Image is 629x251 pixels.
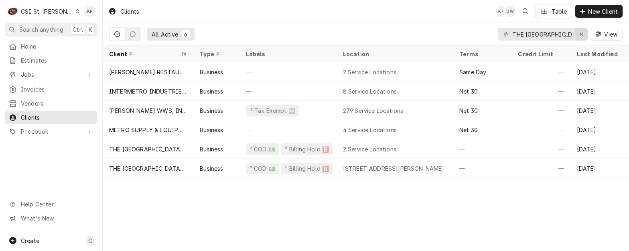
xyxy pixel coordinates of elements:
[249,106,296,115] div: ³ Tax Exempt 🆓
[21,237,39,244] span: Create
[109,87,187,96] div: INTERMETRO INDUSTRIES CORP - KC
[570,62,629,82] div: [DATE]
[249,145,276,153] div: ² COD 💵
[5,68,97,81] a: Go to Jobs
[511,120,570,139] div: —
[459,87,478,96] div: Net 30
[284,164,330,173] div: ⁵ Billing Hold 🅱️
[570,101,629,120] div: [DATE]
[5,111,97,124] a: Clients
[505,6,516,17] div: Dyane Weber's Avatar
[183,30,188,39] div: 6
[109,126,187,134] div: METRO SUPPLY & EQUIPMENT COMPANY
[459,126,478,134] div: Net 30
[495,6,507,17] div: Kym Parson's Avatar
[239,120,337,139] div: —
[84,6,95,17] div: Kym Parson's Avatar
[109,106,187,115] div: [PERSON_NAME] WWS, INC.
[19,25,63,34] span: Search anything
[575,28,588,41] button: Erase input
[343,68,396,76] div: 2 Service Locations
[495,6,507,17] div: KP
[21,56,93,65] span: Estimates
[109,164,187,173] div: THE [GEOGRAPHIC_DATA][PERSON_NAME]
[343,50,446,58] div: Location
[21,7,73,16] div: CSI St. [PERSON_NAME]
[453,159,511,178] div: —
[343,87,397,96] div: 8 Service Locations
[459,68,486,76] div: Same Day
[7,6,18,17] div: C
[21,70,81,79] span: Jobs
[249,164,276,173] div: ² COD 💵
[586,7,619,16] span: New Client
[575,5,623,18] button: New Client
[5,54,97,67] a: Estimates
[109,50,179,58] div: Client
[5,125,97,138] a: Go to Pricebook
[5,198,97,211] a: Go to Help Center
[21,214,93,222] span: What's New
[21,42,93,51] span: Home
[7,6,18,17] div: CSI St. Louis's Avatar
[89,25,92,34] span: K
[109,145,187,153] div: THE [GEOGRAPHIC_DATA][PERSON_NAME]
[239,62,337,82] div: —
[511,82,570,101] div: —
[518,50,562,58] div: Credit Limit
[570,159,629,178] div: [DATE]
[21,200,93,208] span: Help Center
[343,164,444,173] div: [STREET_ADDRESS][PERSON_NAME]
[84,6,95,17] div: KP
[5,212,97,225] a: Go to What's New
[21,99,93,108] span: Vendors
[21,113,93,122] span: Clients
[511,159,570,178] div: —
[200,50,231,58] div: Type
[5,97,97,110] a: Vendors
[459,50,503,58] div: Terms
[343,145,396,153] div: 2 Service Locations
[5,40,97,53] a: Home
[570,120,629,139] div: [DATE]
[511,139,570,159] div: —
[200,164,223,173] div: Business
[21,85,93,94] span: Invoices
[152,30,179,39] div: All Active
[239,82,337,101] div: —
[200,126,223,134] div: Business
[343,106,403,115] div: 279 Service Locations
[577,50,621,58] div: Last Modified
[512,28,572,41] input: Keyword search
[343,126,397,134] div: 4 Service Locations
[591,28,623,41] button: View
[453,139,511,159] div: —
[200,106,223,115] div: Business
[5,83,97,96] a: Invoices
[603,30,619,39] span: View
[109,68,187,76] div: [PERSON_NAME] RESTAURANT SUPPLY
[246,50,330,58] div: Labels
[570,82,629,101] div: [DATE]
[519,5,532,18] button: Open search
[73,25,83,34] span: Ctrl
[459,106,478,115] div: Net 30
[505,6,516,17] div: DW
[511,101,570,120] div: —
[570,139,629,159] div: [DATE]
[200,145,223,153] div: Business
[88,237,92,245] span: C
[5,22,97,37] button: Search anythingCtrlK
[200,68,223,76] div: Business
[200,87,223,96] div: Business
[552,7,567,16] div: Table
[21,127,81,136] span: Pricebook
[511,62,570,82] div: —
[284,145,330,153] div: ⁵ Billing Hold 🅱️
